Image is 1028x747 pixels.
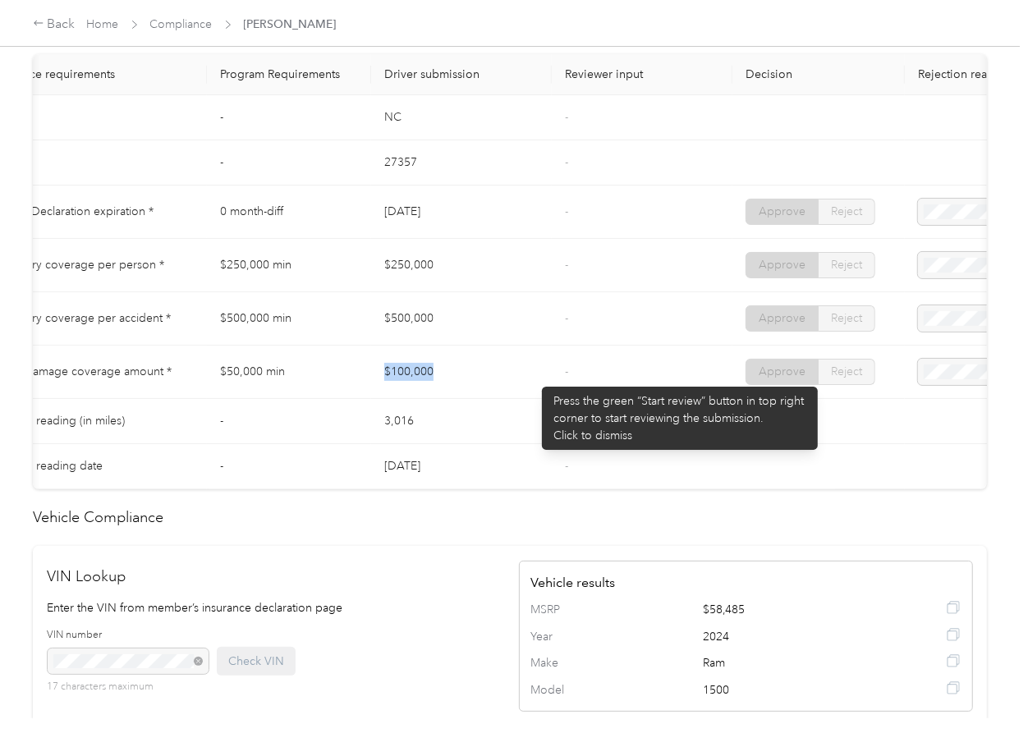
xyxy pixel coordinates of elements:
span: Approve [759,311,805,325]
span: 2024 [703,628,874,646]
div: Back [33,15,76,34]
span: - [565,364,568,378]
span: Reject [831,204,862,218]
td: $500,000 [371,292,552,346]
td: - [207,95,371,140]
td: $250,000 [371,239,552,292]
span: - [565,155,568,169]
td: NC [371,95,552,140]
td: [DATE] [371,444,552,489]
p: 17 characters maximum [48,680,209,694]
td: $250,000 min [207,239,371,292]
span: Reject [831,258,862,272]
th: Reviewer input [552,54,732,95]
td: - [207,399,371,444]
span: Year [531,628,600,646]
h2: Vehicle Compliance [33,506,987,529]
span: - [565,311,568,325]
span: - [565,110,568,124]
td: [DATE] [371,186,552,239]
td: $500,000 min [207,292,371,346]
label: VIN number [48,628,209,643]
span: - [565,459,568,473]
h2: VIN Lookup [48,566,502,588]
span: Make [531,654,600,672]
iframe: Everlance-gr Chat Button Frame [936,655,1028,747]
span: Approve [759,364,805,378]
span: 1500 [703,681,874,699]
span: [PERSON_NAME] [244,16,337,33]
p: Enter the VIN from member’s insurance declaration page [48,599,502,616]
span: Reject [831,364,862,378]
span: MSRP [531,601,600,619]
a: Home [87,17,119,31]
td: - [207,140,371,186]
span: $58,485 [703,601,874,619]
h4: Vehicle results [531,573,961,593]
td: $50,000 min [207,346,371,399]
span: Reject [831,311,862,325]
span: - [565,414,568,428]
td: 0 month-diff [207,186,371,239]
span: Ram [703,654,874,672]
span: Model [531,681,600,699]
th: Program Requirements [207,54,371,95]
span: Approve [759,258,805,272]
td: 3,016 [371,399,552,444]
span: - [565,258,568,272]
span: Approve [759,204,805,218]
td: - [207,444,371,489]
td: $100,000 [371,346,552,399]
th: Driver submission [371,54,552,95]
a: Compliance [150,17,213,31]
td: 27357 [371,140,552,186]
th: Decision [732,54,905,95]
span: - [565,204,568,218]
